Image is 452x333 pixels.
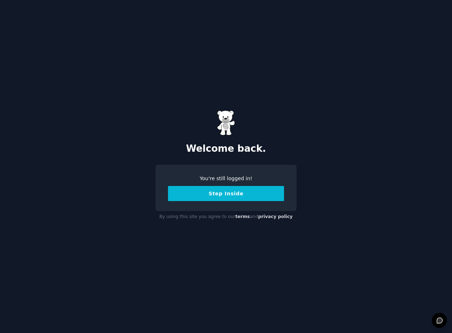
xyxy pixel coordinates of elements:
a: terms [235,214,250,219]
img: Gummy Bear [217,110,235,136]
h2: Welcome back. [155,143,297,155]
div: By using this site you agree to our and [155,211,297,223]
div: You're still logged in! [168,175,284,182]
a: Step Inside [168,191,284,196]
button: Step Inside [168,186,284,201]
a: privacy policy [258,214,293,219]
